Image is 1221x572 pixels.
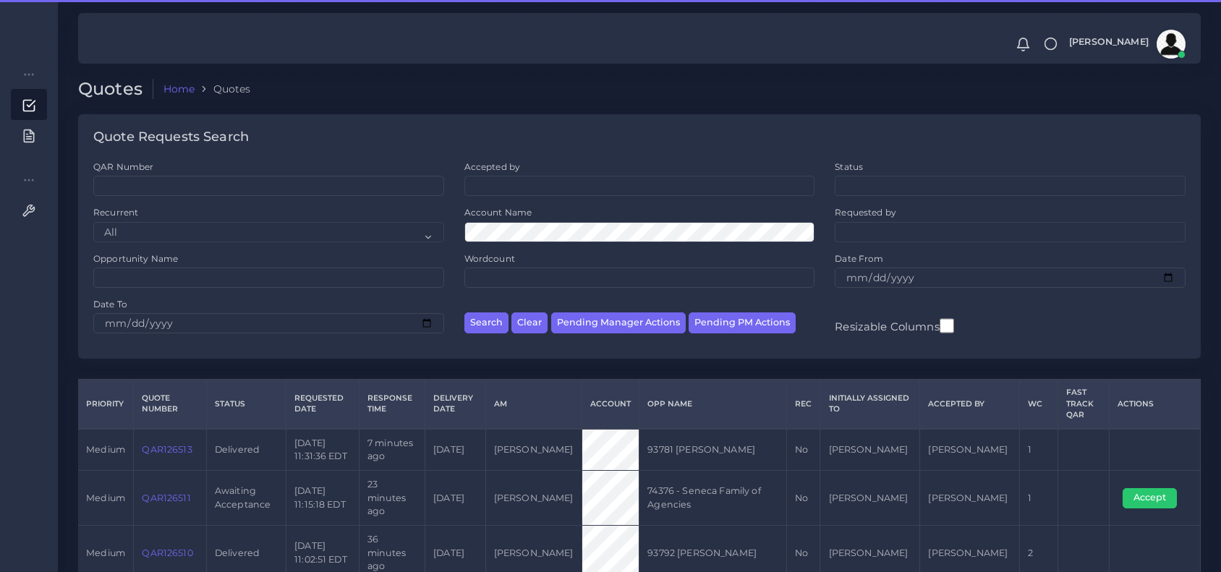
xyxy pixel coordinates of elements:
[551,312,686,333] button: Pending Manager Actions
[1109,380,1200,429] th: Actions
[1123,488,1177,508] button: Accept
[582,380,639,429] th: Account
[920,380,1020,429] th: Accepted by
[1069,38,1149,47] span: [PERSON_NAME]
[93,129,249,145] h4: Quote Requests Search
[787,380,820,429] th: REC
[425,429,486,471] td: [DATE]
[195,82,250,96] li: Quotes
[1157,30,1186,59] img: avatar
[485,429,582,471] td: [PERSON_NAME]
[206,380,286,429] th: Status
[86,444,125,455] span: medium
[142,492,190,503] a: QAR126511
[1020,429,1058,471] td: 1
[1123,492,1187,503] a: Accept
[78,380,134,429] th: Priority
[940,317,954,335] input: Resizable Columns
[835,206,896,218] label: Requested by
[835,252,883,265] label: Date From
[206,471,286,526] td: Awaiting Acceptance
[134,380,206,429] th: Quote Number
[787,429,820,471] td: No
[286,429,359,471] td: [DATE] 11:31:36 EDT
[1058,380,1109,429] th: Fast Track QAR
[511,312,548,333] button: Clear
[359,429,425,471] td: 7 minutes ago
[464,312,509,333] button: Search
[1020,471,1058,526] td: 1
[1020,380,1058,429] th: WC
[93,252,178,265] label: Opportunity Name
[639,429,787,471] td: 93781 [PERSON_NAME]
[93,161,153,173] label: QAR Number
[93,206,138,218] label: Recurrent
[163,82,195,96] a: Home
[689,312,796,333] button: Pending PM Actions
[93,298,127,310] label: Date To
[485,471,582,526] td: [PERSON_NAME]
[787,471,820,526] td: No
[86,492,125,503] span: medium
[835,317,953,335] label: Resizable Columns
[820,380,920,429] th: Initially Assigned to
[835,161,863,173] label: Status
[425,380,486,429] th: Delivery Date
[206,429,286,471] td: Delivered
[639,471,787,526] td: 74376 - Seneca Family of Agencies
[485,380,582,429] th: AM
[464,161,521,173] label: Accepted by
[820,471,920,526] td: [PERSON_NAME]
[359,380,425,429] th: Response Time
[820,429,920,471] td: [PERSON_NAME]
[464,252,515,265] label: Wordcount
[142,547,192,558] a: QAR126510
[1062,30,1191,59] a: [PERSON_NAME]avatar
[86,547,125,558] span: medium
[920,471,1020,526] td: [PERSON_NAME]
[286,380,359,429] th: Requested Date
[286,471,359,526] td: [DATE] 11:15:18 EDT
[639,380,787,429] th: Opp Name
[142,444,192,455] a: QAR126513
[359,471,425,526] td: 23 minutes ago
[920,429,1020,471] td: [PERSON_NAME]
[78,79,153,100] h2: Quotes
[425,471,486,526] td: [DATE]
[464,206,532,218] label: Account Name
